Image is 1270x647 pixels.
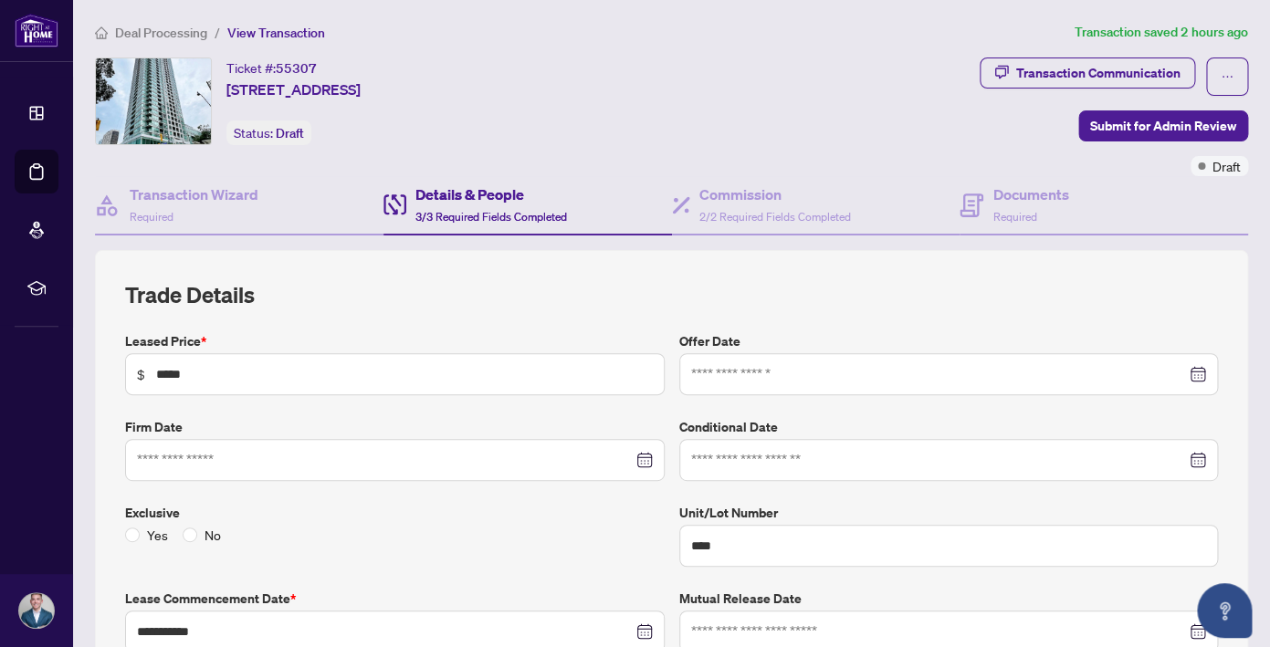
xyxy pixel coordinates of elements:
span: No [197,525,228,545]
button: Transaction Communication [980,57,1195,89]
label: Mutual Release Date [679,589,1219,609]
h4: Documents [992,183,1068,205]
button: Open asap [1197,583,1252,638]
label: Conditional Date [679,417,1219,437]
span: ellipsis [1221,70,1233,83]
span: Required [130,210,173,224]
label: Exclusive [125,503,665,523]
span: $ [137,364,145,384]
span: Submit for Admin Review [1090,111,1236,141]
img: IMG-C12425176_1.jpg [96,58,211,144]
div: Transaction Communication [1016,58,1181,88]
span: 3/3 Required Fields Completed [415,210,567,224]
span: Draft [276,125,304,141]
span: 2/2 Required Fields Completed [699,210,851,224]
li: / [215,22,220,43]
h2: Trade Details [125,280,1218,309]
label: Lease Commencement Date [125,589,665,609]
article: Transaction saved 2 hours ago [1075,22,1248,43]
span: Yes [140,525,175,545]
label: Offer Date [679,331,1219,351]
span: Required [992,210,1036,224]
img: logo [15,14,58,47]
button: Submit for Admin Review [1078,110,1248,141]
label: Leased Price [125,331,665,351]
div: Status: [226,120,311,145]
label: Firm Date [125,417,665,437]
img: Profile Icon [19,593,54,628]
label: Unit/Lot Number [679,503,1219,523]
span: Draft [1212,156,1241,176]
h4: Commission [699,183,851,205]
h4: Details & People [415,183,567,205]
span: [STREET_ADDRESS] [226,78,361,100]
span: home [95,26,108,39]
span: View Transaction [227,25,325,41]
span: 55307 [276,60,317,77]
h4: Transaction Wizard [130,183,258,205]
div: Ticket #: [226,57,317,78]
span: Deal Processing [115,25,207,41]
